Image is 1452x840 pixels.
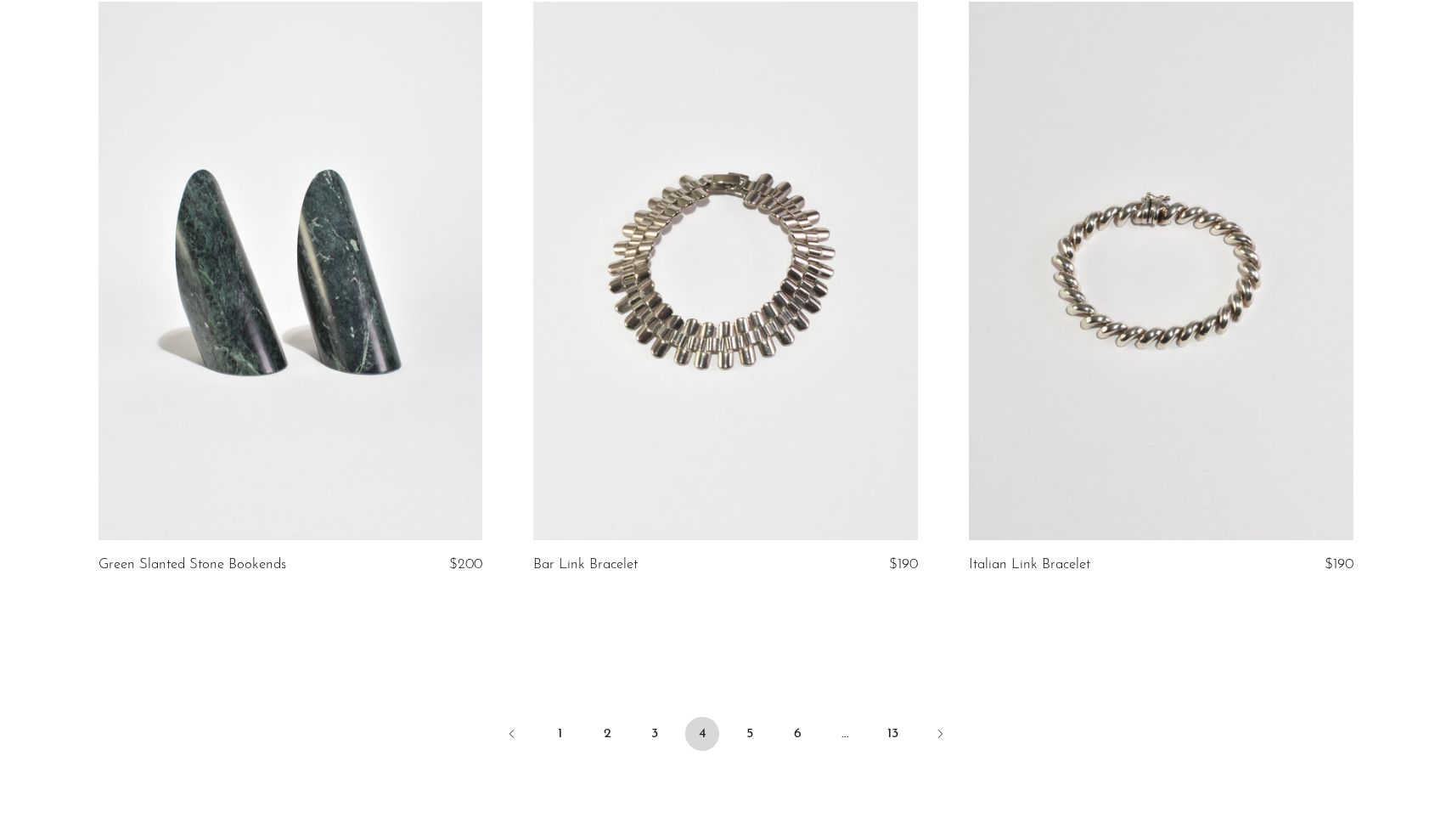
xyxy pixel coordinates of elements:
[1325,557,1354,572] span: $190
[543,717,577,751] a: 1
[889,557,918,572] span: $190
[533,557,638,572] a: Bar Link Bracelet
[875,717,909,751] a: 13
[98,557,286,572] a: Green Slanted Stone Bookends
[733,717,767,751] a: 5
[449,557,482,572] span: $200
[685,717,719,751] span: 4
[495,717,529,754] a: Previous
[780,717,814,751] a: 6
[923,717,957,754] a: Next
[590,717,624,751] a: 2
[828,717,862,751] span: …
[969,557,1090,572] a: Italian Link Bracelet
[638,717,672,751] a: 3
